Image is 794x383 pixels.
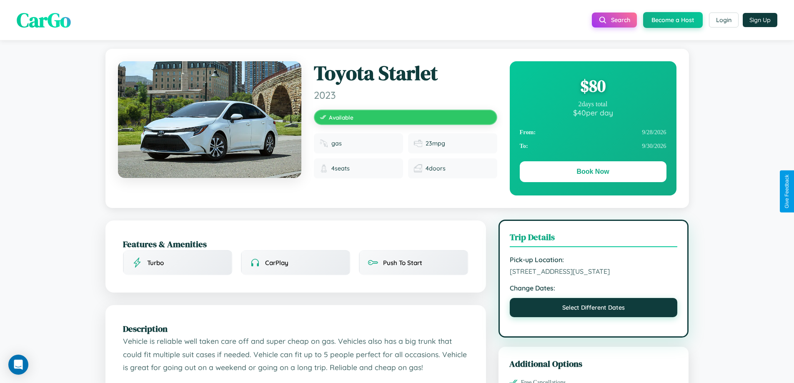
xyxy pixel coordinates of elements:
div: Open Intercom Messenger [8,355,28,375]
button: Search [592,13,637,28]
h1: Toyota Starlet [314,61,497,85]
button: Sign Up [743,13,777,27]
span: 2023 [314,89,497,101]
button: Become a Host [643,12,703,28]
span: Available [329,114,353,121]
img: Toyota Starlet 2023 [118,61,301,178]
span: 4 seats [331,165,350,172]
h3: Additional Options [509,358,678,370]
div: $ 80 [520,75,666,97]
div: $ 40 per day [520,108,666,117]
img: Doors [414,164,422,173]
button: Login [709,13,739,28]
button: Select Different Dates [510,298,678,317]
span: CarPlay [265,259,288,267]
div: 9 / 30 / 2026 [520,139,666,153]
img: Seats [320,164,328,173]
strong: Pick-up Location: [510,255,678,264]
span: gas [331,140,342,147]
span: Search [611,16,630,24]
h3: Trip Details [510,231,678,247]
span: 4 doors [426,165,446,172]
span: 23 mpg [426,140,445,147]
p: Vehicle is reliable well taken care off and super cheap on gas. Vehicles also has a big trunk tha... [123,335,468,374]
span: CarGo [17,6,71,34]
h2: Features & Amenities [123,238,468,250]
img: Fuel type [320,139,328,148]
div: 2 days total [520,100,666,108]
img: Fuel efficiency [414,139,422,148]
strong: To: [520,143,528,150]
span: [STREET_ADDRESS][US_STATE] [510,267,678,275]
span: Turbo [147,259,164,267]
span: Push To Start [383,259,422,267]
strong: Change Dates: [510,284,678,292]
div: Give Feedback [784,175,790,208]
div: 9 / 28 / 2026 [520,125,666,139]
strong: From: [520,129,536,136]
h2: Description [123,323,468,335]
button: Book Now [520,161,666,182]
